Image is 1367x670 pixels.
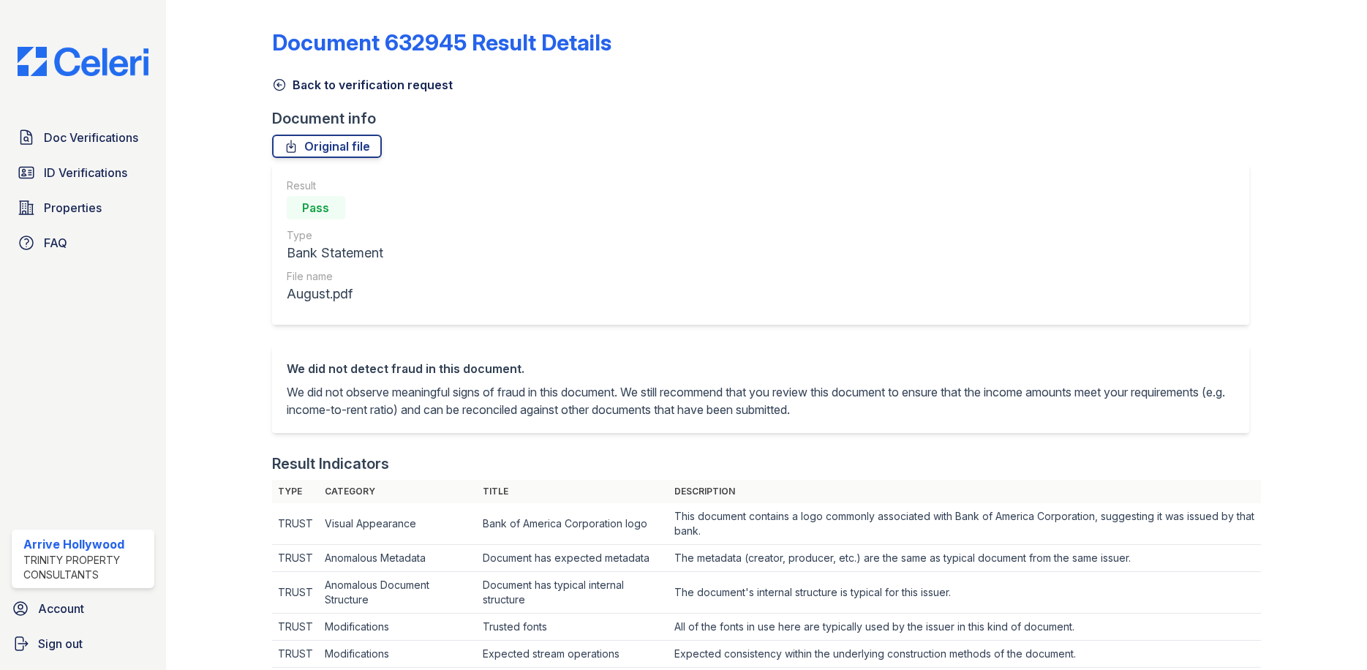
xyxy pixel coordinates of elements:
span: Properties [44,199,102,217]
a: Sign out [6,629,160,658]
span: Sign out [38,635,83,652]
span: Doc Verifications [44,129,138,146]
td: Document has typical internal structure [477,572,669,614]
td: Expected consistency within the underlying construction methods of the document. [669,641,1261,668]
div: Arrive Hollywood [23,535,148,553]
div: August.pdf [287,284,383,304]
td: The metadata (creator, producer, etc.) are the same as typical document from the same issuer. [669,545,1261,572]
td: TRUST [272,641,319,668]
td: All of the fonts in use here are typically used by the issuer in this kind of document. [669,614,1261,641]
td: Modifications [319,641,478,668]
a: Document 632945 Result Details [272,29,611,56]
th: Description [669,480,1261,503]
div: Type [287,228,383,243]
td: TRUST [272,572,319,614]
td: Expected stream operations [477,641,669,668]
td: TRUST [272,545,319,572]
td: TRUST [272,614,319,641]
th: Type [272,480,319,503]
div: Document info [272,108,1262,129]
td: Anomalous Document Structure [319,572,478,614]
td: Document has expected metadata [477,545,669,572]
td: This document contains a logo commonly associated with Bank of America Corporation, suggesting it... [669,503,1261,545]
div: Trinity Property Consultants [23,553,148,582]
a: Properties [12,193,154,222]
a: Account [6,594,160,623]
span: Account [38,600,84,617]
div: Bank Statement [287,243,383,263]
div: Pass [287,196,345,219]
td: The document's internal structure is typical for this issuer. [669,572,1261,614]
td: Trusted fonts [477,614,669,641]
img: CE_Logo_Blue-a8612792a0a2168367f1c8372b55b34899dd931a85d93a1a3d3e32e68fde9ad4.png [6,47,160,76]
a: FAQ [12,228,154,257]
div: We did not detect fraud in this document. [287,360,1235,377]
th: Title [477,480,669,503]
span: FAQ [44,234,67,252]
a: Doc Verifications [12,123,154,152]
th: Category [319,480,478,503]
td: Visual Appearance [319,503,478,545]
p: We did not observe meaningful signs of fraud in this document. We still recommend that you review... [287,383,1235,418]
a: Original file [272,135,382,158]
td: TRUST [272,503,319,545]
a: ID Verifications [12,158,154,187]
td: Anomalous Metadata [319,545,478,572]
span: ID Verifications [44,164,127,181]
div: Result Indicators [272,453,389,474]
div: File name [287,269,383,284]
td: Bank of America Corporation logo [477,503,669,545]
a: Back to verification request [272,76,453,94]
td: Modifications [319,614,478,641]
div: Result [287,178,383,193]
